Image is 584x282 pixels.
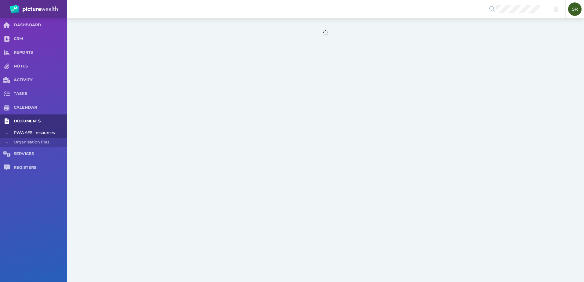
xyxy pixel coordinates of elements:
span: TASKS [14,91,67,96]
div: Saranya Ravainthiran [568,2,582,16]
span: NOTES [14,64,67,69]
span: REGISTERS [14,165,67,170]
span: DOCUMENTS [14,119,67,124]
span: SR [572,7,578,12]
span: PWA AFSL resources [14,128,65,138]
span: CALENDAR [14,105,67,110]
img: PW [10,5,58,13]
span: ACTIVITY [14,78,67,83]
span: CRM [14,36,67,42]
span: DASHBOARD [14,23,67,28]
span: REPORTS [14,50,67,55]
span: SERVICES [14,151,67,157]
span: Organisation files [14,138,65,147]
